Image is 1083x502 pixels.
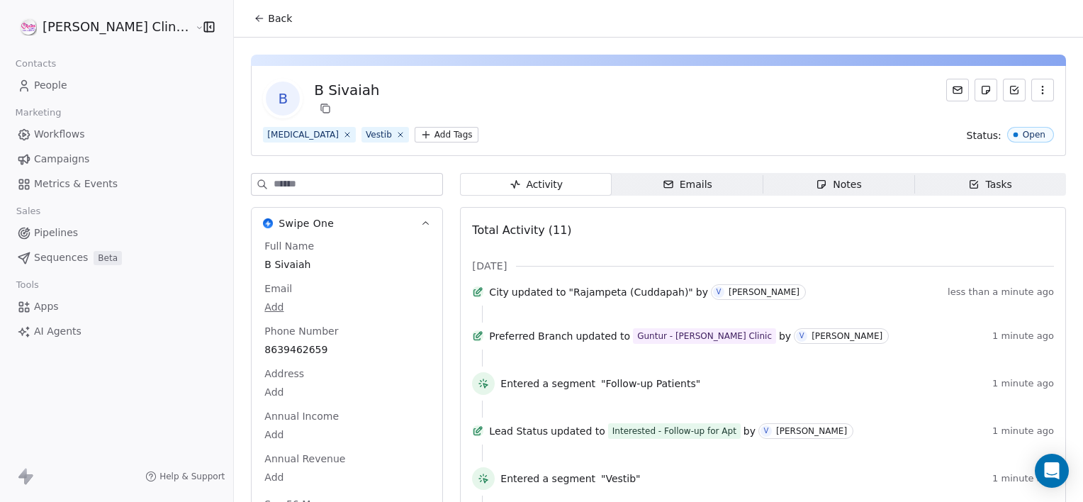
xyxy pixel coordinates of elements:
[366,128,392,141] div: Vestib
[551,424,605,438] span: updated to
[159,471,225,482] span: Help & Support
[17,15,185,39] button: [PERSON_NAME] Clinic External
[10,201,47,222] span: Sales
[34,177,118,191] span: Metrics & Events
[34,250,88,265] span: Sequences
[717,286,722,298] div: V
[34,152,89,167] span: Campaigns
[500,376,595,391] span: Entered a segment
[34,299,59,314] span: Apps
[612,424,736,438] div: Interested - Follow-up for Apt
[264,428,430,442] span: Add
[569,285,693,299] span: "Rajampeta (Cuddapah)"
[264,342,430,357] span: 8639462659
[489,329,573,343] span: Preferred Branch
[11,147,222,171] a: Campaigns
[34,225,78,240] span: Pipelines
[812,331,882,341] div: [PERSON_NAME]
[489,424,548,438] span: Lead Status
[764,425,769,437] div: V
[34,127,85,142] span: Workflows
[967,128,1001,143] span: Status:
[472,259,507,273] span: [DATE]
[415,127,478,143] button: Add Tags
[11,74,222,97] a: People
[9,102,67,123] span: Marketing
[576,329,630,343] span: updated to
[1035,454,1069,488] div: Open Intercom Messenger
[11,246,222,269] a: SequencesBeta
[264,470,430,484] span: Add
[696,285,708,299] span: by
[264,385,430,399] span: Add
[314,80,379,100] div: B Sivaiah
[20,18,37,35] img: RASYA-Clinic%20Circle%20icon%20Transparent.png
[992,473,1054,484] span: 1 minute ago
[94,251,122,265] span: Beta
[262,281,295,296] span: Email
[637,329,772,343] div: Guntur - [PERSON_NAME] Clinic
[948,286,1054,298] span: less than a minute ago
[245,6,301,31] button: Back
[264,257,430,272] span: B Sivaiah
[992,425,1054,437] span: 1 minute ago
[11,320,222,343] a: AI Agents
[262,452,348,466] span: Annual Revenue
[262,324,341,338] span: Phone Number
[262,367,307,381] span: Address
[262,239,317,253] span: Full Name
[34,324,82,339] span: AI Agents
[43,18,191,36] span: [PERSON_NAME] Clinic External
[472,223,571,237] span: Total Activity (11)
[729,287,799,297] div: [PERSON_NAME]
[663,177,712,192] div: Emails
[1023,130,1045,140] div: Open
[779,329,791,343] span: by
[11,221,222,245] a: Pipelines
[34,78,67,93] span: People
[489,285,508,299] span: City
[11,123,222,146] a: Workflows
[266,82,300,116] span: B
[263,218,273,228] img: Swipe One
[968,177,1012,192] div: Tasks
[145,471,225,482] a: Help & Support
[11,295,222,318] a: Apps
[816,177,861,192] div: Notes
[500,472,595,486] span: Entered a segment
[268,11,292,26] span: Back
[9,53,62,74] span: Contacts
[10,274,45,296] span: Tools
[601,376,700,391] span: "Follow-up Patients"
[799,330,804,342] div: V
[267,128,339,141] div: [MEDICAL_DATA]
[11,172,222,196] a: Metrics & Events
[992,378,1054,389] span: 1 minute ago
[252,208,442,239] button: Swipe OneSwipe One
[776,426,847,436] div: [PERSON_NAME]
[264,300,430,314] span: Add
[262,409,342,423] span: Annual Income
[512,285,566,299] span: updated to
[743,424,756,438] span: by
[279,216,334,230] span: Swipe One
[601,472,641,486] span: "Vestib"
[992,330,1054,342] span: 1 minute ago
